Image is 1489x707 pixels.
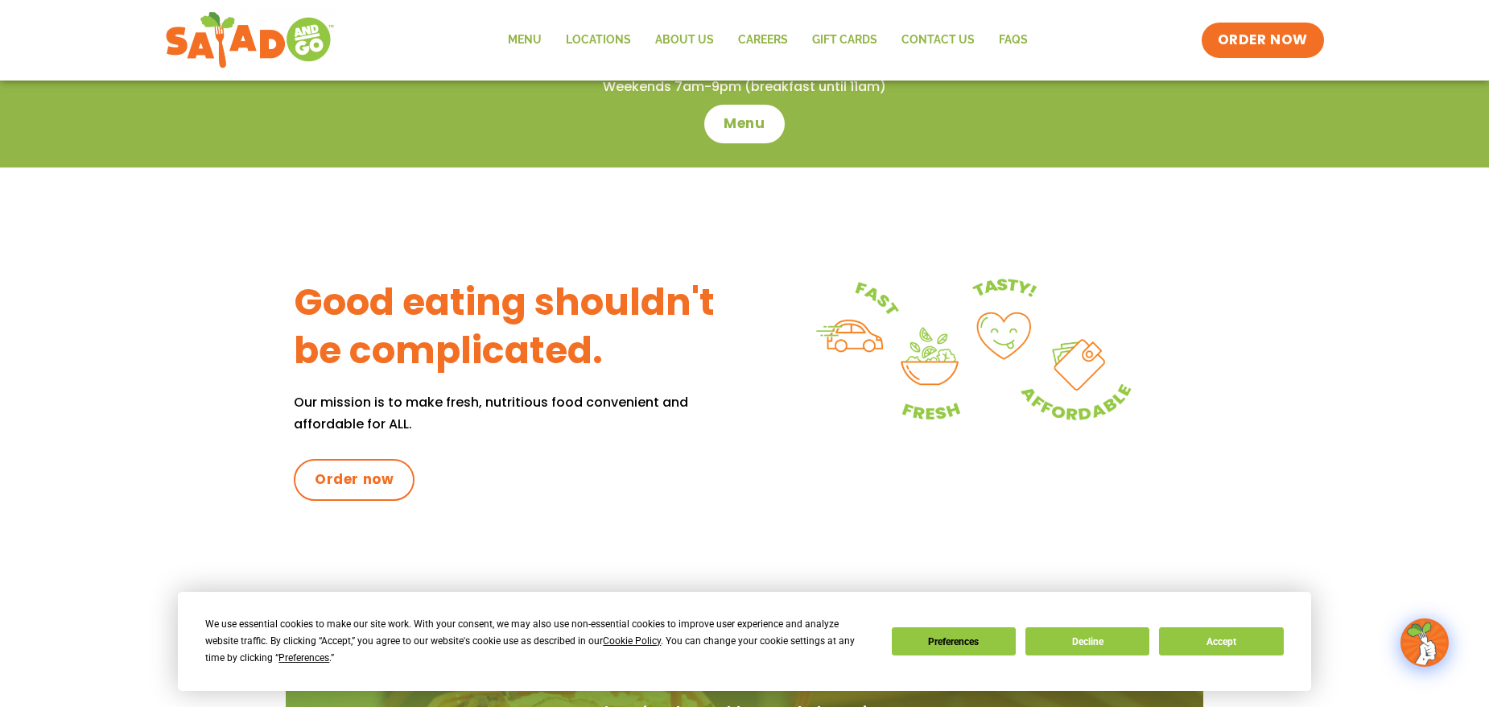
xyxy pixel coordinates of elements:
[726,22,800,59] a: Careers
[315,470,394,490] span: Order now
[643,22,726,59] a: About Us
[205,616,872,667] div: We use essential cookies to make our site work. With your consent, we may also use non-essential ...
[294,459,415,501] a: Order now
[724,114,765,134] span: Menu
[1025,627,1149,655] button: Decline
[704,105,784,143] a: Menu
[1402,620,1447,665] img: wpChatIcon
[294,279,744,375] h3: Good eating shouldn't be complicated.
[1218,31,1308,50] span: ORDER NOW
[294,391,744,435] p: Our mission is to make fresh, nutritious food convenient and affordable for ALL.
[178,592,1311,691] div: Cookie Consent Prompt
[987,22,1040,59] a: FAQs
[1202,23,1324,58] a: ORDER NOW
[496,22,554,59] a: Menu
[889,22,987,59] a: Contact Us
[496,22,1040,59] nav: Menu
[554,22,643,59] a: Locations
[32,78,1457,96] h4: Weekends 7am-9pm (breakfast until 11am)
[603,635,661,647] span: Cookie Policy
[892,627,1016,655] button: Preferences
[165,8,335,72] img: new-SAG-logo-768×292
[1159,627,1283,655] button: Accept
[278,652,329,664] span: Preferences
[800,22,889,59] a: GIFT CARDS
